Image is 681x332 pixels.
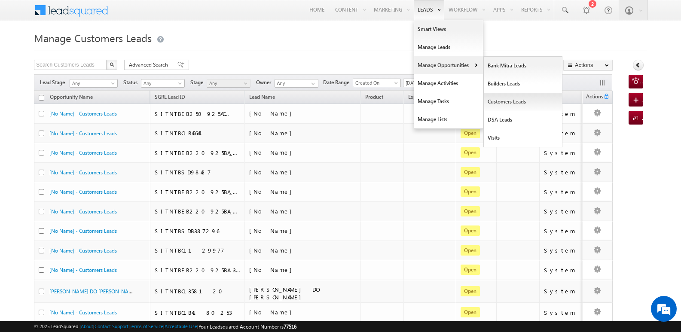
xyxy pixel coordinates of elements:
span: 77516 [284,323,296,330]
span: Owner [256,79,275,86]
div: SITNTBEB220925BA_167504 [155,188,241,196]
a: SGRL Lead ID [150,92,189,104]
a: Any [141,79,185,88]
span: Open [461,307,480,317]
input: Type to Search [275,79,318,88]
span: Product [365,94,383,100]
div: System [544,309,578,317]
a: [No Name] - Customers Leads [49,228,117,234]
a: Opportunity Name [46,92,97,104]
span: SGRL Lead ID [155,94,185,100]
span: Open [461,286,480,296]
span: Opportunity Name [50,94,93,100]
span: Any [207,79,248,87]
a: [No Name] - Customers Leads [49,189,117,195]
a: [No Name] - Customers Leads [49,208,117,215]
span: Lead Stage [40,79,68,86]
a: Customers Leads [484,93,562,111]
span: Stage [190,79,207,86]
a: [No Name] - Customers Leads [49,267,117,273]
a: DSA Leads [484,111,562,129]
span: [No Name] [249,227,296,234]
a: About [81,323,93,329]
a: [No Name] - Customers Leads [49,149,117,156]
div: SITNTBCL358120 [155,287,241,295]
a: Bank Mitra Leads [484,57,562,75]
a: Show All Items [307,79,318,88]
span: Open [461,265,480,275]
span: Open [461,147,480,158]
span: Date Range [323,79,353,86]
img: d_60004797649_company_0_60004797649 [15,45,36,56]
a: Terms of Service [130,323,163,329]
a: [PERSON_NAME] DO [PERSON_NAME] - Customers Leads [49,287,180,295]
div: SITNTBEB220925BA_263131 [155,149,241,157]
span: [PERSON_NAME] DO [PERSON_NAME] [249,286,318,301]
div: SITNTBEB220925BA_376723 [155,266,241,274]
span: Open [461,167,480,177]
a: Acceptable Use [165,323,197,329]
span: [No Name] [249,149,296,156]
a: Contact Support [95,323,128,329]
div: SITNTBCL129977 [155,247,241,254]
a: Visits [484,129,562,147]
span: [No Name] [249,247,296,254]
span: Expected Deal Size [408,94,451,100]
span: Advanced Search [129,61,171,69]
span: [No Name] [249,168,296,176]
input: Check all records [39,95,44,101]
a: Expected Deal Size [404,92,455,104]
span: Manage Customers Leads [34,31,152,45]
a: Manage Opportunities [414,56,483,74]
a: Any [70,79,118,88]
div: System [544,287,578,295]
div: System [544,207,578,215]
a: Manage Activities [414,74,483,92]
span: [No Name] [249,266,296,273]
div: System [544,227,578,235]
div: SITNTBCLB46644 [155,129,241,137]
textarea: Type your message and hit 'Enter' [11,79,157,257]
span: © 2025 LeadSquared | | | | | [34,323,296,331]
img: Search [110,62,114,67]
span: [No Name] [249,207,296,215]
a: Builders Leads [484,75,562,93]
em: Start Chat [117,265,156,276]
a: [No Name] - Customers Leads [49,110,117,117]
div: System [544,188,578,196]
a: [No Name] - Customers Leads [49,309,117,316]
span: Your Leadsquared Account Number is [198,323,296,330]
span: Open [461,245,480,256]
div: SITNTBSDB387296 [155,227,241,235]
a: Created On [353,79,401,87]
span: Status [123,79,141,86]
div: Chat with us now [45,45,144,56]
span: Open [461,206,480,216]
span: Open [461,225,480,236]
span: [No Name] [249,188,296,195]
div: System [544,247,578,254]
span: [No Name] [249,129,296,137]
div: SITNTBEB220925BA_153270 [155,207,241,215]
a: Manage Leads [414,38,483,56]
span: [No Name] [249,110,296,117]
a: Manage Lists [414,110,483,128]
span: Open [461,186,480,197]
a: [No Name] - Customers Leads [49,130,117,137]
a: Any [207,79,250,88]
span: Any [70,79,115,87]
a: Smart Views [414,20,483,38]
span: Any [141,79,182,87]
div: Minimize live chat window [141,4,162,25]
div: SITNTBCLB4180253 [155,309,241,317]
div: SITNTBSD98427 [155,168,241,176]
a: [DATE] [403,79,447,87]
span: [DATE] [403,79,444,87]
div: System [544,266,578,274]
div: SITNTBEB250925AC196454 [155,110,241,118]
span: Actions [583,92,603,103]
a: [No Name] - Customers Leads [49,169,117,176]
div: System [544,168,578,176]
span: Created On [353,79,398,87]
span: Lead Name [245,92,279,104]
